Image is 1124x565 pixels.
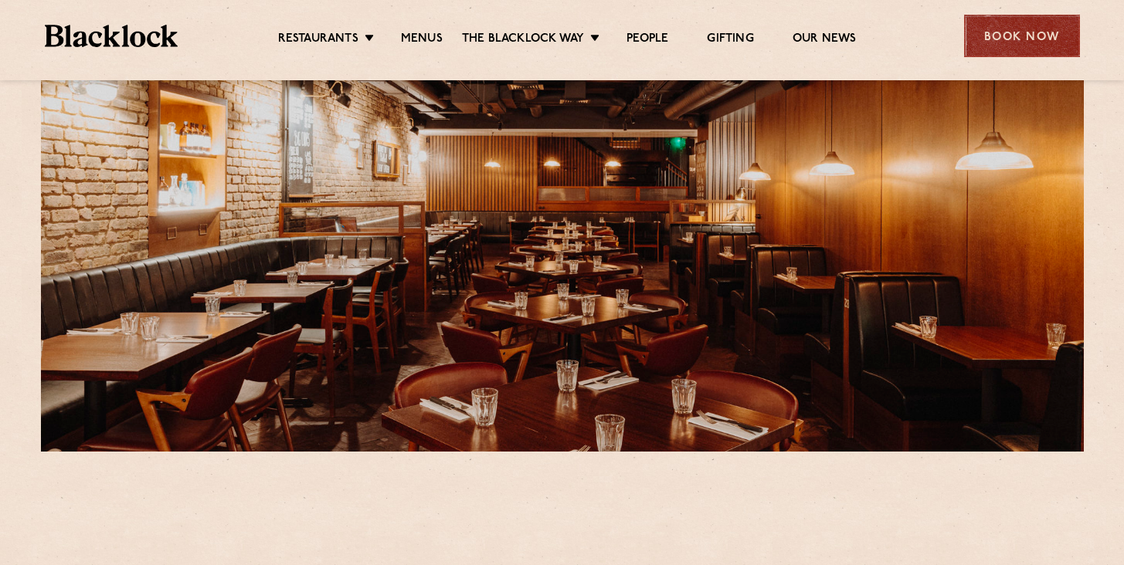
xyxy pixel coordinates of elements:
[793,32,857,49] a: Our News
[401,32,443,49] a: Menus
[45,25,178,47] img: BL_Textured_Logo-footer-cropped.svg
[627,32,668,49] a: People
[278,32,358,49] a: Restaurants
[964,15,1080,57] div: Book Now
[707,32,753,49] a: Gifting
[462,32,584,49] a: The Blacklock Way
